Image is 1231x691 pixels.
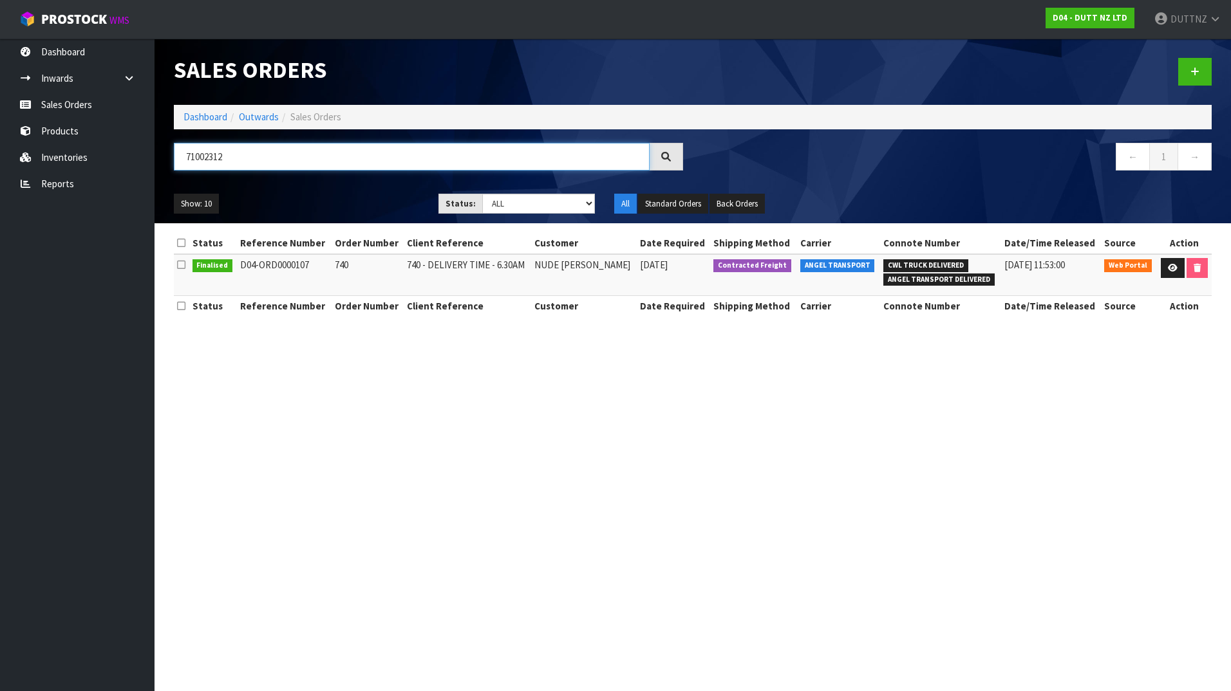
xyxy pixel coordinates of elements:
strong: Status: [446,198,476,209]
span: ANGEL TRANSPORT DELIVERED [883,273,995,286]
span: ProStock [41,11,107,28]
th: Carrier [797,295,880,316]
th: Action [1156,295,1212,316]
a: Dashboard [183,111,227,123]
a: ← [1116,143,1150,170]
th: Order Number [332,233,404,253]
th: Customer [531,295,637,316]
span: Sales Orders [290,111,341,123]
button: Show: 10 [174,194,219,214]
small: WMS [109,14,129,26]
th: Status [189,233,238,253]
th: Status [189,295,238,316]
nav: Page navigation [702,143,1212,174]
span: Contracted Freight [713,259,791,272]
td: 740 [332,254,404,296]
th: Date/Time Released [1001,233,1101,253]
span: ANGEL TRANSPORT [800,259,875,272]
th: Date/Time Released [1001,295,1101,316]
td: NUDE [PERSON_NAME] [531,254,637,296]
th: Client Reference [404,295,532,316]
th: Source [1101,295,1156,316]
input: Search sales orders [174,143,650,170]
h1: Sales Orders [174,58,683,83]
span: Finalised [193,259,233,272]
th: Date Required [637,233,710,253]
strong: D04 - DUTT NZ LTD [1053,12,1127,23]
span: CWL TRUCK DELIVERED [883,259,968,272]
button: Standard Orders [638,194,708,214]
img: cube-alt.png [19,11,35,27]
th: Carrier [797,233,880,253]
th: Order Number [332,295,404,316]
th: Reference Number [237,233,331,253]
th: Action [1156,233,1212,253]
td: 740 - DELIVERY TIME - 6.30AM [404,254,532,296]
a: Outwards [239,111,279,123]
a: → [1178,143,1212,170]
button: Back Orders [709,194,765,214]
span: Web Portal [1104,259,1152,272]
th: Client Reference [404,233,532,253]
span: [DATE] 11:53:00 [1004,259,1065,271]
span: [DATE] [640,259,668,271]
a: 1 [1149,143,1178,170]
th: Shipping Method [710,233,796,253]
button: All [614,194,637,214]
td: D04-ORD0000107 [237,254,331,296]
th: Source [1101,233,1156,253]
th: Connote Number [880,233,1001,253]
th: Reference Number [237,295,331,316]
span: DUTTNZ [1170,13,1207,25]
th: Connote Number [880,295,1001,316]
th: Date Required [637,295,710,316]
th: Shipping Method [710,295,796,316]
th: Customer [531,233,637,253]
